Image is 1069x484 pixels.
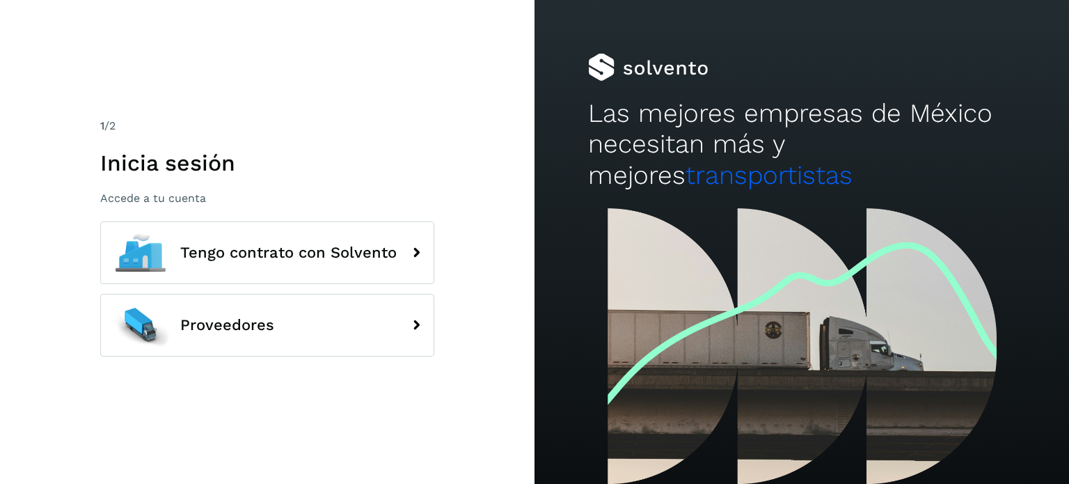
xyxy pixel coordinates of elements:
[100,119,104,132] span: 1
[100,294,434,357] button: Proveedores
[686,160,853,190] span: transportistas
[588,98,1015,191] h2: Las mejores empresas de México necesitan más y mejores
[100,150,434,176] h1: Inicia sesión
[100,192,434,205] p: Accede a tu cuenta
[100,221,434,284] button: Tengo contrato con Solvento
[180,244,397,261] span: Tengo contrato con Solvento
[100,118,434,134] div: /2
[180,317,274,334] span: Proveedores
